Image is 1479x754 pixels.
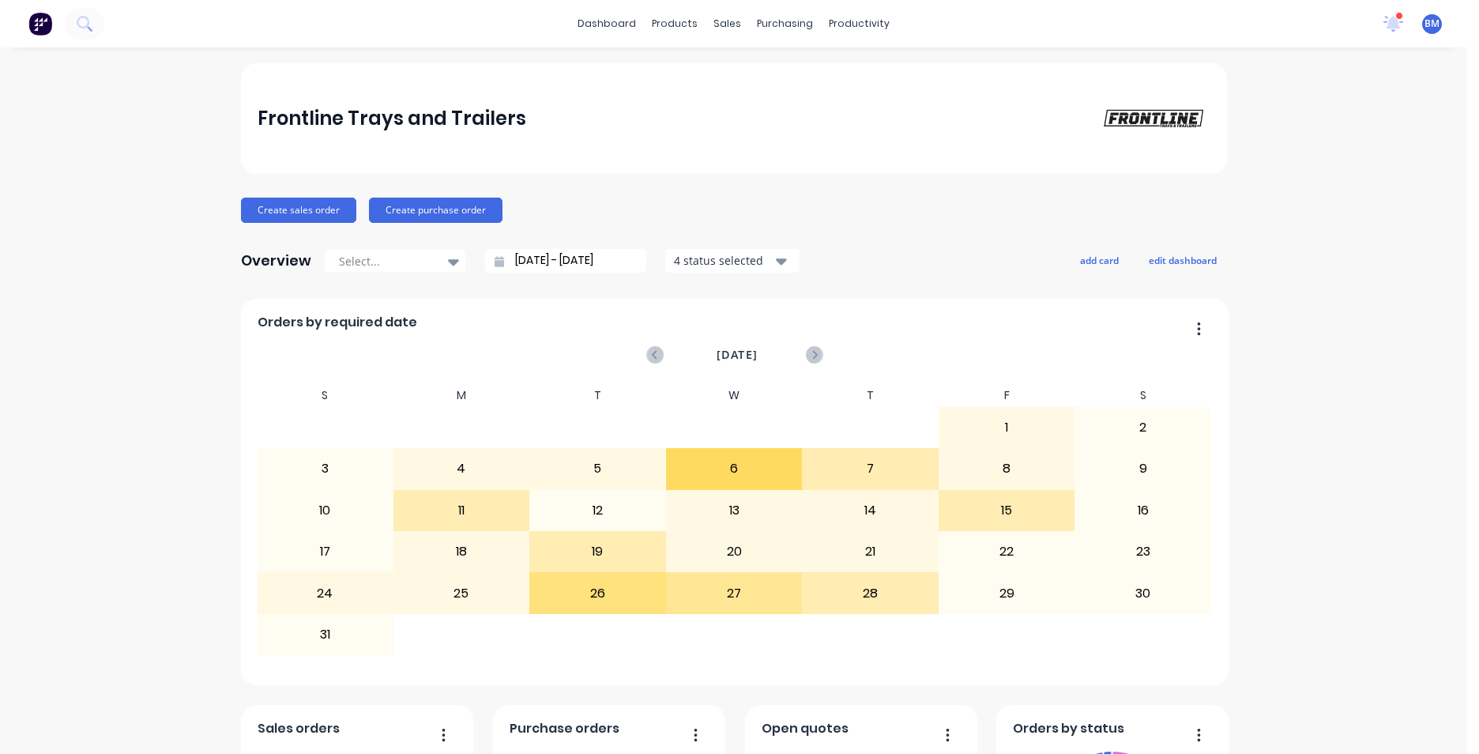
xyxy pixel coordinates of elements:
[674,252,773,269] div: 4 status selected
[939,449,1074,488] div: 8
[530,491,665,530] div: 12
[1075,449,1210,488] div: 9
[821,12,898,36] div: productivity
[1075,408,1210,447] div: 2
[393,384,530,407] div: M
[1075,532,1210,571] div: 23
[667,449,802,488] div: 6
[394,449,529,488] div: 4
[1138,250,1227,270] button: edit dashboard
[1099,106,1210,130] img: Frontline Trays and Trailers
[644,12,706,36] div: products
[1013,719,1124,738] span: Orders by status
[258,719,340,738] span: Sales orders
[394,532,529,571] div: 18
[803,491,938,530] div: 14
[369,198,502,223] button: Create purchase order
[939,408,1074,447] div: 1
[258,615,393,654] div: 31
[529,384,666,407] div: T
[510,719,619,738] span: Purchase orders
[939,532,1074,571] div: 22
[394,573,529,613] div: 25
[241,198,356,223] button: Create sales order
[394,491,529,530] div: 11
[667,573,802,613] div: 27
[1070,250,1129,270] button: add card
[803,532,938,571] div: 21
[706,12,749,36] div: sales
[762,719,849,738] span: Open quotes
[241,245,311,277] div: Overview
[667,532,802,571] div: 20
[28,12,52,36] img: Factory
[258,573,393,613] div: 24
[530,573,665,613] div: 26
[570,12,644,36] a: dashboard
[666,384,803,407] div: W
[1075,573,1210,613] div: 30
[257,384,393,407] div: S
[258,491,393,530] div: 10
[667,491,802,530] div: 13
[803,573,938,613] div: 28
[530,532,665,571] div: 19
[717,346,758,364] span: [DATE]
[258,532,393,571] div: 17
[749,12,821,36] div: purchasing
[803,449,938,488] div: 7
[939,491,1074,530] div: 15
[1075,491,1210,530] div: 16
[258,449,393,488] div: 3
[1074,384,1211,407] div: S
[258,313,417,332] span: Orders by required date
[1424,17,1439,31] span: BM
[802,384,939,407] div: T
[258,103,526,134] div: Frontline Trays and Trailers
[665,249,800,273] button: 4 status selected
[939,384,1075,407] div: F
[530,449,665,488] div: 5
[939,573,1074,613] div: 29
